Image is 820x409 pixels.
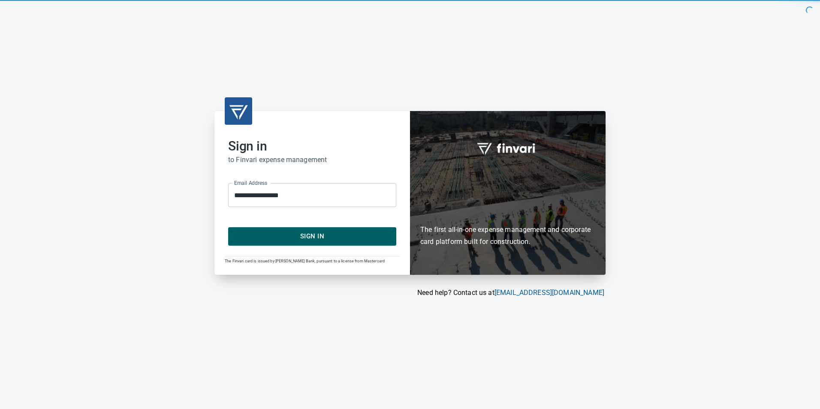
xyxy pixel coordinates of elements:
h6: The first all-in-one expense management and corporate card platform built for construction. [420,174,595,248]
button: Sign In [228,227,396,245]
img: transparent_logo.png [228,101,249,121]
div: Finvari [410,111,606,274]
img: fullword_logo_white.png [476,138,540,158]
span: The Finvari card is issued by [PERSON_NAME] Bank, pursuant to a license from Mastercard [225,259,385,263]
span: Sign In [238,231,387,242]
h2: Sign in [228,138,396,154]
h6: to Finvari expense management [228,154,396,166]
p: Need help? Contact us at [214,288,604,298]
a: [EMAIL_ADDRESS][DOMAIN_NAME] [494,289,604,297]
